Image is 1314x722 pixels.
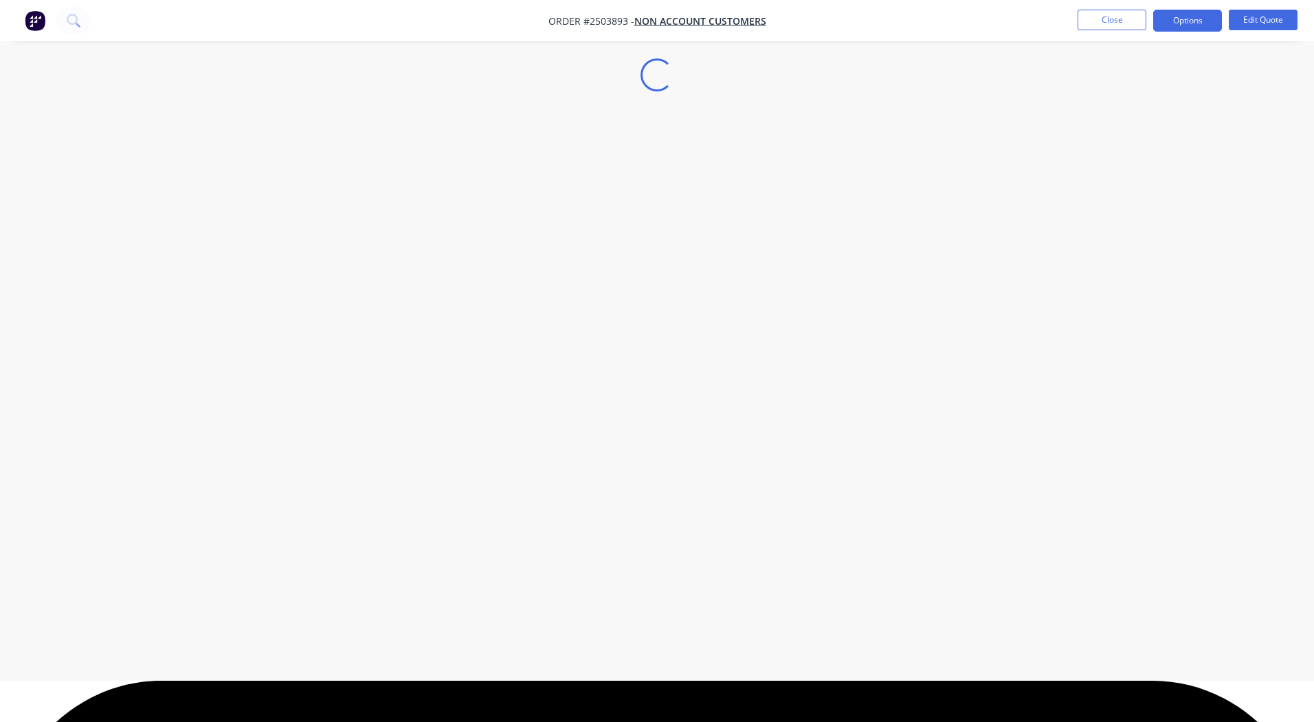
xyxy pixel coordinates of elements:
[548,14,634,28] span: Order #2503893 -
[1229,10,1298,30] button: Edit Quote
[1153,10,1222,32] button: Options
[1078,10,1146,30] button: Close
[634,14,766,28] a: Non account customers
[25,10,45,31] img: Factory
